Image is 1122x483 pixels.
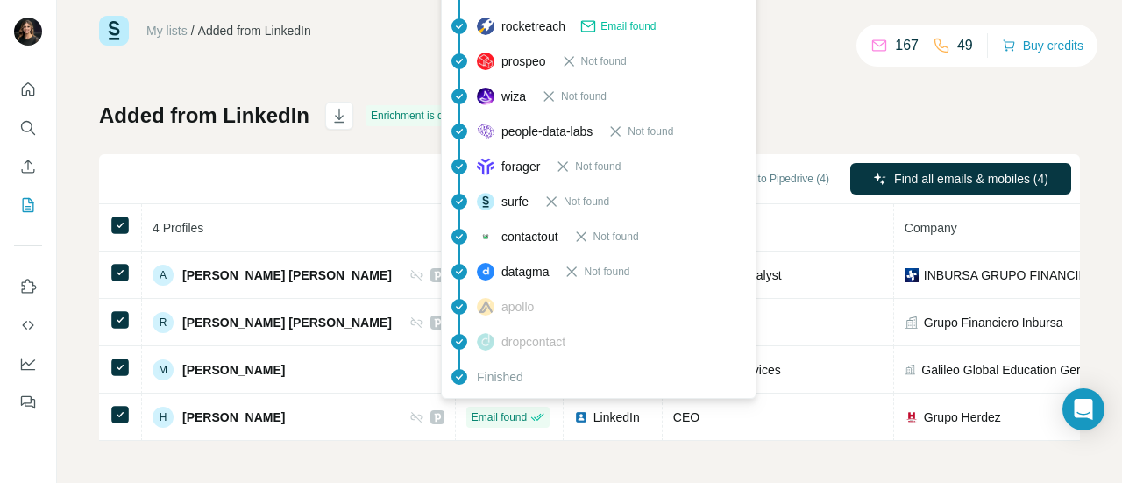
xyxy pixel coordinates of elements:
[501,193,529,210] span: surfe
[477,333,494,351] img: provider dropcontact logo
[564,194,609,210] span: Not found
[477,53,494,70] img: provider prospeo logo
[146,24,188,38] a: My lists
[182,361,285,379] span: [PERSON_NAME]
[905,221,957,235] span: Company
[581,53,627,69] span: Not found
[593,408,640,426] span: LinkedIn
[1062,388,1104,430] div: Open Intercom Messenger
[477,193,494,210] img: provider surfe logo
[957,35,973,56] p: 49
[472,409,527,425] span: Email found
[501,228,558,245] span: contactout
[924,408,1001,426] span: Grupo Herdez
[501,123,593,140] span: people-data-labs
[895,35,919,56] p: 167
[905,268,919,282] img: company-logo
[191,22,195,39] li: /
[921,361,1113,379] span: Galileo Global Education Germany GmbH
[673,268,782,282] span: DevSecOps Analyst
[501,18,565,35] span: rocketreach
[501,333,565,351] span: dropcontact
[14,309,42,341] button: Use Surfe API
[501,298,534,316] span: apollo
[850,163,1071,195] button: Find all emails & mobiles (4)
[14,387,42,418] button: Feedback
[673,410,699,424] span: CEO
[14,271,42,302] button: Use Surfe on LinkedIn
[182,314,392,331] span: [PERSON_NAME] [PERSON_NAME]
[477,232,494,241] img: provider contactout logo
[501,263,549,281] span: datagma
[477,124,494,139] img: provider people-data-labs logo
[153,221,203,235] span: 4 Profiles
[574,410,588,424] img: LinkedIn logo
[905,410,919,424] img: company-logo
[477,158,494,175] img: provider forager logo
[600,18,656,34] span: Email found
[477,298,494,316] img: provider apollo logo
[14,189,42,221] button: My lists
[924,314,1063,331] span: Grupo Financiero Inbursa
[628,124,673,139] span: Not found
[593,229,639,245] span: Not found
[14,151,42,182] button: Enrich CSV
[182,266,392,284] span: [PERSON_NAME] [PERSON_NAME]
[99,16,129,46] img: Surfe Logo
[477,18,494,35] img: provider rocketreach logo
[561,89,607,104] span: Not found
[501,53,546,70] span: prospeo
[153,265,174,286] div: A
[1002,33,1083,58] button: Buy credits
[477,263,494,281] img: provider datagma logo
[14,348,42,380] button: Dashboard
[501,158,540,175] span: forager
[153,359,174,380] div: M
[14,112,42,144] button: Search
[685,166,841,192] button: Sync all to Pipedrive (4)
[99,102,309,130] h1: Added from LinkedIn
[14,18,42,46] img: Avatar
[477,88,494,105] img: provider wiza logo
[575,159,621,174] span: Not found
[14,74,42,105] button: Quick start
[153,407,174,428] div: H
[182,408,285,426] span: [PERSON_NAME]
[924,266,1114,284] span: INBURSA GRUPO FINANCIERO, S.A. DE C.V.
[198,22,311,39] div: Added from LinkedIn
[153,312,174,333] div: R
[501,88,526,105] span: wiza
[584,264,629,280] span: Not found
[894,170,1048,188] span: Find all emails & mobiles (4)
[477,368,523,386] span: Finished
[366,105,487,126] div: Enrichment is done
